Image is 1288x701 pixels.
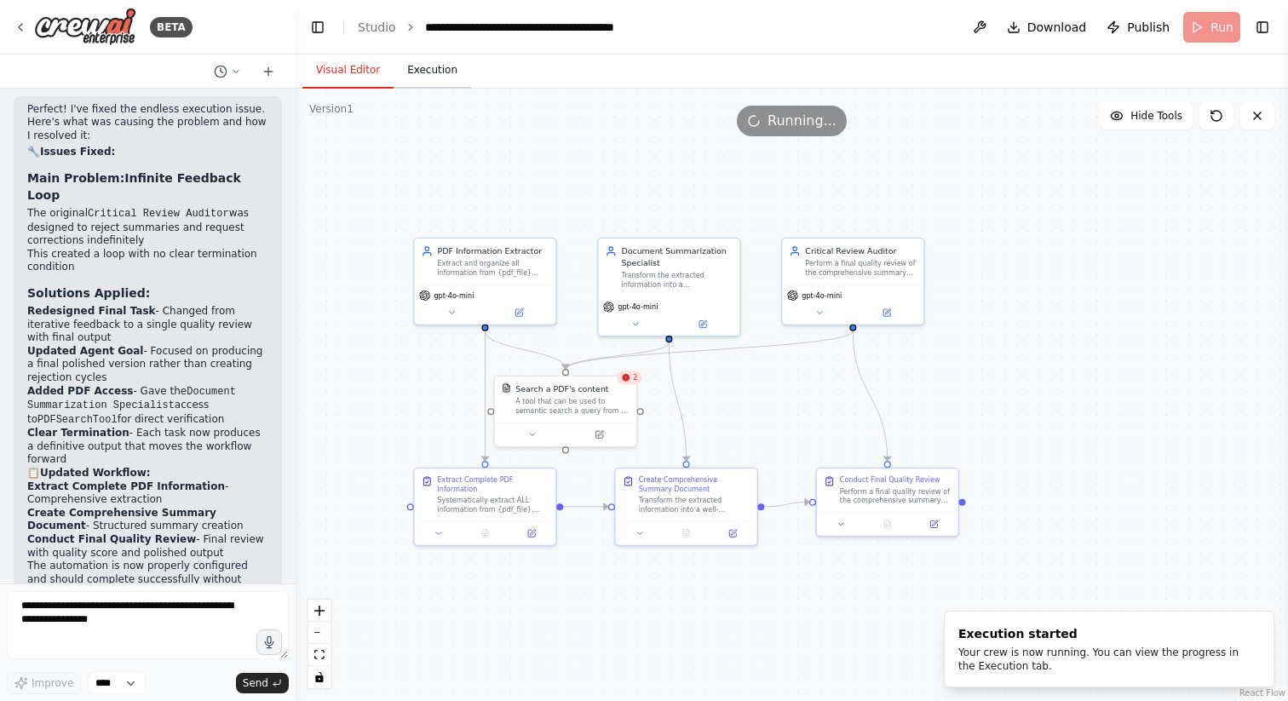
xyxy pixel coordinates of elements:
[27,345,268,385] li: - Focused on producing a final polished version rather than creating rejection cycles
[27,345,143,357] strong: Updated Agent Goal
[597,238,741,337] div: Document Summarization SpecialistTransform the extracted information into a comprehensive, well-s...
[914,517,953,531] button: Open in side panel
[437,245,549,256] div: PDF Information Extractor
[848,331,894,461] g: Edge from b6c7be10-252f-4f5b-a420-25376d1286cc to 60be8d7e-978f-4a9e-8c6f-651d42715d0b
[27,305,268,345] li: - Changed from iterative feedback to a single quality review with final output
[27,305,156,317] strong: Redesigned Final Task
[37,414,118,426] code: PDFSearchTool
[1127,19,1170,36] span: Publish
[308,622,331,644] button: zoom out
[461,526,509,540] button: No output available
[394,53,471,89] button: Execution
[358,19,617,36] nav: breadcrumb
[815,468,959,537] div: Conduct Final Quality ReviewPerform a final quality review of the comprehensive summary by: - Cro...
[662,526,710,540] button: No output available
[27,533,196,545] strong: Conduct Final Quality Review
[639,475,750,494] div: Create Comprehensive Summary Document
[302,53,394,89] button: Visual Editor
[1000,12,1094,43] button: Download
[764,497,809,513] g: Edge from 56f29af1-e1bf-43b2-ba41-6db719ab17b9 to 60be8d7e-978f-4a9e-8c6f-651d42715d0b
[207,61,248,82] button: Switch to previous chat
[781,238,925,325] div: Critical Review AuditorPerform a final quality review of the comprehensive summary against the or...
[236,673,289,693] button: Send
[27,533,268,560] li: - Final review with quality score and polished output
[854,306,919,319] button: Open in side panel
[437,475,549,494] div: Extract Complete PDF Information
[40,146,115,158] strong: Issues Fixed:
[437,496,549,514] div: Systematically extract ALL information from {pdf_file}, including: - All textual content from eve...
[614,468,758,546] div: Create Comprehensive Summary DocumentTransform the extracted information into a well-structured, ...
[40,467,151,479] strong: Updated Workflow:
[639,496,750,514] div: Transform the extracted information into a well-structured, comprehensive summary document that: ...
[560,331,859,370] g: Edge from b6c7be10-252f-4f5b-a420-25376d1286cc to ca560e0b-25bc-484f-804d-d82327cec3bd
[27,286,150,300] strong: Solutions Applied:
[480,331,491,461] g: Edge from 6c3137f7-a581-40db-b230-979d5e11f3a3 to e44511ee-5b0e-4245-93e5-79bdd2b8b39f
[805,259,917,278] div: Perform a final quality review of the comprehensive summary against the original {pdf_file} and p...
[27,480,225,492] strong: Extract Complete PDF Information
[670,318,735,331] button: Open in side panel
[768,111,837,131] span: Running...
[308,644,331,666] button: fit view
[413,238,557,325] div: PDF Information ExtractorExtract and organize all information from {pdf_file} comprehensively, en...
[358,20,396,34] a: Studio
[563,501,608,512] g: Edge from e44511ee-5b0e-4245-93e5-79bdd2b8b39f to 56f29af1-e1bf-43b2-ba41-6db719ab17b9
[621,271,733,290] div: Transform the extracted information into a comprehensive, well-structured summary document that p...
[840,487,952,506] div: Perform a final quality review of the comprehensive summary by: - Cross-referencing key informati...
[515,397,630,416] div: A tool that can be used to semantic search a query from a PDF's content.
[308,600,331,688] div: React Flow controls
[805,245,917,256] div: Critical Review Auditor
[27,103,268,143] p: Perfect! I've fixed the endless execution issue. Here's what was causing the problem and how I re...
[713,526,752,540] button: Open in side panel
[27,170,268,204] h3: Infinite Feedback Loop
[27,207,268,248] li: The original was designed to reject summaries and request corrections indefinitely
[840,475,940,485] div: Conduct Final Quality Review
[664,342,693,461] g: Edge from db1a51c7-9987-4157-b7bd-73f85899e460 to 56f29af1-e1bf-43b2-ba41-6db719ab17b9
[958,646,1253,673] div: Your crew is now running. You can view the progress in the Execution tab.
[308,600,331,622] button: zoom in
[27,171,124,185] strong: Main Problem:
[27,507,216,532] strong: Create Comprehensive Summary Document
[512,526,551,540] button: Open in side panel
[802,290,842,300] span: gpt-4o-mini
[434,290,474,300] span: gpt-4o-mini
[27,560,268,626] p: The automation is now properly configured and should complete successfully without endless loops....
[306,15,330,39] button: Hide left sidebar
[1100,12,1176,43] button: Publish
[566,428,631,441] button: Open in side panel
[560,342,675,369] g: Edge from db1a51c7-9987-4157-b7bd-73f85899e460 to ca560e0b-25bc-484f-804d-d82327cec3bd
[27,467,268,480] h2: 📋
[413,468,557,546] div: Extract Complete PDF InformationSystematically extract ALL information from {pdf_file}, including...
[27,248,268,274] li: This created a loop with no clear termination condition
[515,383,608,394] div: Search a PDF's content
[437,259,549,278] div: Extract and organize all information from {pdf_file} comprehensively, ensuring no details, data p...
[255,61,282,82] button: Start a new chat
[863,517,911,531] button: No output available
[27,427,129,439] strong: Clear Termination
[1251,15,1274,39] button: Show right sidebar
[27,146,268,159] h2: 🔧
[1100,102,1193,129] button: Hide Tools
[27,385,268,428] li: - Gave the access to for direct verification
[618,302,658,312] span: gpt-4o-mini
[88,208,229,220] code: Critical Review Auditor
[633,373,637,382] span: 2
[1027,19,1087,36] span: Download
[27,385,133,397] strong: Added PDF Access
[27,480,268,507] li: - Comprehensive extraction
[34,8,136,46] img: Logo
[243,676,268,690] span: Send
[7,672,81,694] button: Improve
[621,245,733,268] div: Document Summarization Specialist
[486,306,551,319] button: Open in side panel
[32,676,73,690] span: Improve
[256,629,282,655] button: Click to speak your automation idea
[502,383,511,393] img: PDFSearchTool
[958,625,1253,642] div: Execution started
[1130,109,1182,123] span: Hide Tools
[150,17,193,37] div: BETA
[27,507,268,533] li: - Structured summary creation
[308,666,331,688] button: toggle interactivity
[494,376,638,447] div: 2PDFSearchToolSearch a PDF's contentA tool that can be used to semantic search a query from a PDF...
[309,102,354,116] div: Version 1
[27,427,268,467] li: - Each task now produces a definitive output that moves the workflow forward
